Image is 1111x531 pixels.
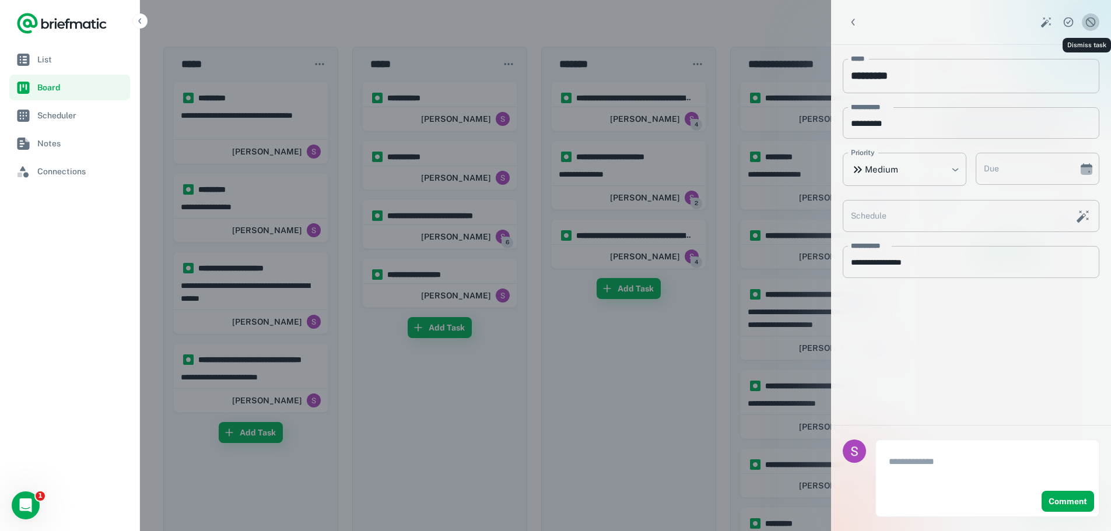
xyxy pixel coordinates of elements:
[9,75,130,100] a: Board
[37,109,125,122] span: Scheduler
[1073,206,1093,226] button: Schedule this task with AI
[9,159,130,184] a: Connections
[9,103,130,128] a: Scheduler
[37,137,125,150] span: Notes
[843,439,866,463] img: Shaun Goh
[37,53,125,66] span: List
[36,491,45,501] span: 1
[1075,157,1098,181] button: Choose date
[843,153,966,186] div: Medium
[1082,13,1099,31] button: Dismiss task
[12,491,40,519] iframe: Intercom live chat
[16,12,107,35] a: Logo
[1063,38,1111,52] div: Dismiss task
[9,47,130,72] a: List
[37,81,125,94] span: Board
[843,12,864,33] button: Back
[1038,13,1055,31] button: Smart Action
[1060,13,1077,31] button: Complete task
[851,147,875,158] label: Priority
[1042,491,1094,512] button: Comment
[9,131,130,156] a: Notes
[831,45,1111,425] div: scrollable content
[37,165,125,178] span: Connections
